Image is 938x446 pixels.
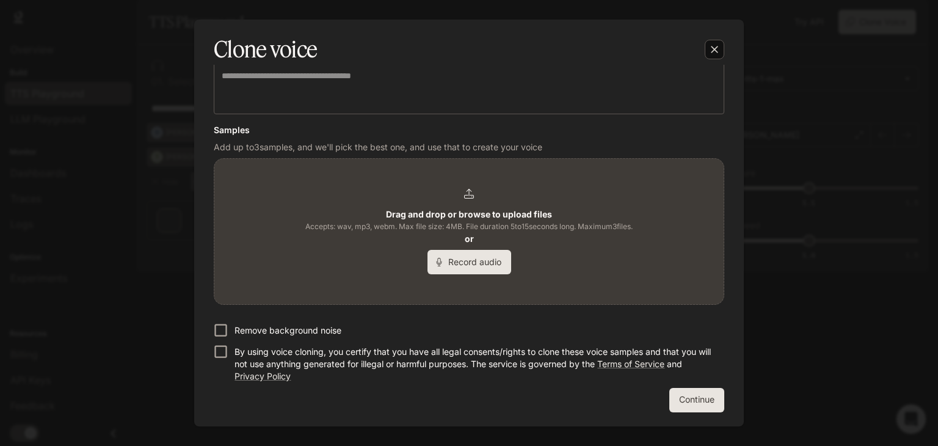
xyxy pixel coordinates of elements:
[386,209,552,219] b: Drag and drop or browse to upload files
[465,233,474,244] b: or
[214,34,317,65] h5: Clone voice
[214,124,724,136] h6: Samples
[597,359,664,369] a: Terms of Service
[669,388,724,412] button: Continue
[234,346,714,382] p: By using voice cloning, you certify that you have all legal consents/rights to clone these voice ...
[234,324,341,337] p: Remove background noise
[214,141,724,153] p: Add up to 3 samples, and we'll pick the best one, and use that to create your voice
[305,221,633,233] span: Accepts: wav, mp3, webm. Max file size: 4MB. File duration 5 to 15 seconds long. Maximum 3 files.
[427,250,511,274] button: Record audio
[234,371,291,381] a: Privacy Policy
